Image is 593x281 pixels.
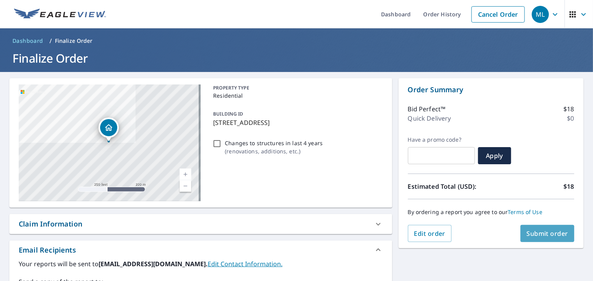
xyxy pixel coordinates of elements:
[99,260,208,268] b: [EMAIL_ADDRESS][DOMAIN_NAME].
[213,84,379,91] p: PROPERTY TYPE
[527,229,568,238] span: Submit order
[408,104,446,114] p: Bid Perfect™
[225,139,323,147] p: Changes to structures in last 4 years
[478,147,511,164] button: Apply
[408,225,452,242] button: Edit order
[408,136,475,143] label: Have a promo code?
[99,118,119,142] div: Dropped pin, building 1, Residential property, 7215 Winding Canyon Ln Houston, TX 77083
[9,214,392,234] div: Claim Information
[564,182,574,191] p: $18
[19,245,76,255] div: Email Recipients
[408,84,574,95] p: Order Summary
[408,209,574,216] p: By ordering a report you agree to our
[564,104,574,114] p: $18
[9,241,392,259] div: Email Recipients
[484,151,505,160] span: Apply
[49,36,52,46] li: /
[471,6,525,23] a: Cancel Order
[9,35,584,47] nav: breadcrumb
[408,182,491,191] p: Estimated Total (USD):
[19,259,383,269] label: Your reports will be sent to
[9,50,584,66] h1: Finalize Order
[55,37,93,45] p: Finalize Order
[12,37,43,45] span: Dashboard
[521,225,575,242] button: Submit order
[225,147,323,155] p: ( renovations, additions, etc. )
[414,229,446,238] span: Edit order
[9,35,46,47] a: Dashboard
[208,260,282,268] a: EditContactInfo
[408,114,451,123] p: Quick Delivery
[508,208,543,216] a: Terms of Use
[567,114,574,123] p: $0
[180,169,191,180] a: Current Level 17, Zoom In
[14,9,106,20] img: EV Logo
[213,118,379,127] p: [STREET_ADDRESS]
[213,91,379,100] p: Residential
[213,111,243,117] p: BUILDING ID
[19,219,82,229] div: Claim Information
[532,6,549,23] div: ML
[180,180,191,192] a: Current Level 17, Zoom Out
